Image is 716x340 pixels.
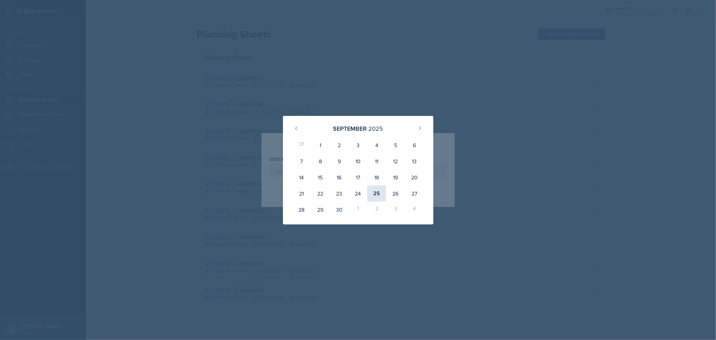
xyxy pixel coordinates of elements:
[368,124,383,133] div: 2025
[311,202,330,218] div: 29
[386,185,405,202] div: 26
[367,169,386,185] div: 18
[292,137,311,153] div: 31
[348,153,367,169] div: 10
[386,137,405,153] div: 5
[405,202,424,218] div: 4
[405,169,424,185] div: 20
[367,202,386,218] div: 2
[311,137,330,153] div: 1
[405,185,424,202] div: 27
[292,202,311,218] div: 28
[330,137,348,153] div: 2
[292,185,311,202] div: 21
[311,185,330,202] div: 22
[386,169,405,185] div: 19
[292,153,311,169] div: 7
[348,169,367,185] div: 17
[330,153,348,169] div: 9
[367,137,386,153] div: 4
[311,153,330,169] div: 8
[348,185,367,202] div: 24
[330,202,348,218] div: 30
[292,169,311,185] div: 14
[367,153,386,169] div: 11
[386,202,405,218] div: 3
[405,137,424,153] div: 6
[386,153,405,169] div: 12
[367,185,386,202] div: 25
[405,153,424,169] div: 13
[330,169,348,185] div: 16
[330,185,348,202] div: 23
[348,137,367,153] div: 3
[333,124,367,133] div: September
[348,202,367,218] div: 1
[311,169,330,185] div: 15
